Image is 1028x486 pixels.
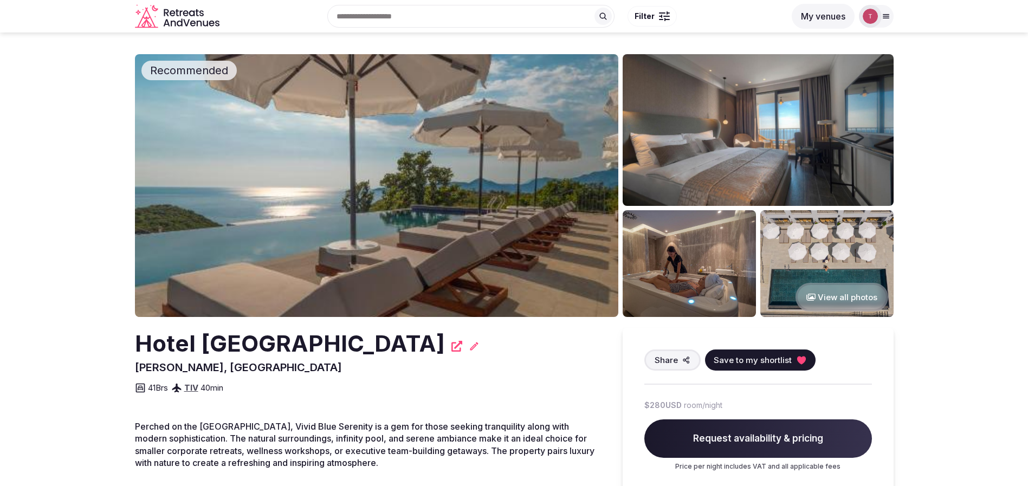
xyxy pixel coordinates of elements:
span: Request availability & pricing [644,419,872,458]
span: Share [655,354,678,366]
span: $280 USD [644,400,682,411]
span: Recommended [146,63,232,78]
span: room/night [684,400,722,411]
span: 41 Brs [148,382,168,393]
button: Filter [628,6,677,27]
button: Save to my shortlist [705,349,816,371]
span: 40 min [201,382,223,393]
img: Thiago Martins [863,9,878,24]
span: Perched on the [GEOGRAPHIC_DATA], Vivid Blue Serenity is a gem for those seeking tranquility alon... [135,421,594,468]
div: Recommended [141,61,237,80]
img: Venue gallery photo [760,210,894,317]
button: Share [644,349,701,371]
a: My venues [792,11,855,22]
a: Visit the homepage [135,4,222,29]
button: My venues [792,4,855,29]
p: Price per night includes VAT and all applicable fees [644,462,872,471]
span: [PERSON_NAME], [GEOGRAPHIC_DATA] [135,361,342,374]
h2: Hotel [GEOGRAPHIC_DATA] [135,328,445,360]
img: Venue gallery photo [623,210,756,317]
svg: Retreats and Venues company logo [135,4,222,29]
button: View all photos [796,283,888,312]
img: Venue gallery photo [623,54,894,206]
span: Save to my shortlist [714,354,792,366]
img: Venue cover photo [135,54,618,317]
span: Filter [635,11,655,22]
a: TIV [184,383,198,393]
